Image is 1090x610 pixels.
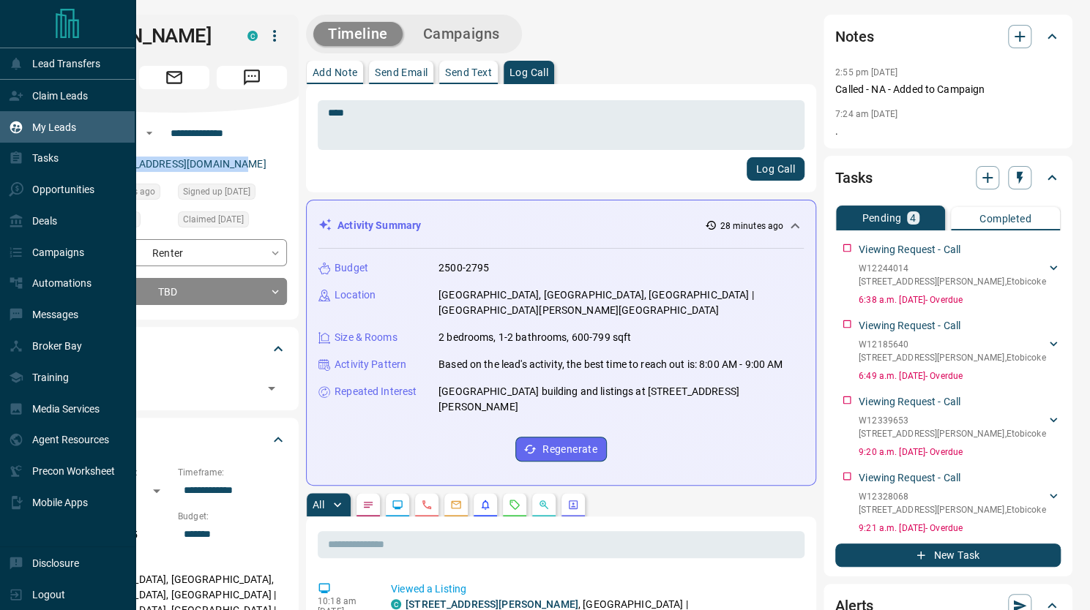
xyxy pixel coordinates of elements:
[438,260,489,276] p: 2500-2795
[61,554,287,568] p: Areas Searched:
[859,242,960,257] p: Viewing Request - Call
[61,24,225,48] h1: [PERSON_NAME]
[720,219,783,233] p: 28 minutes ago
[261,378,282,399] button: Open
[862,213,901,223] p: Pending
[859,490,1045,503] p: W12328068
[101,158,266,170] a: [EMAIL_ADDRESS][DOMAIN_NAME]
[406,598,578,610] a: [STREET_ADDRESS][PERSON_NAME]
[979,214,1031,224] p: Completed
[217,66,287,89] span: Message
[335,260,368,276] p: Budget
[859,351,1045,364] p: [STREET_ADDRESS][PERSON_NAME] , Etobicoke
[438,287,804,318] p: [GEOGRAPHIC_DATA], [GEOGRAPHIC_DATA], [GEOGRAPHIC_DATA] | [GEOGRAPHIC_DATA][PERSON_NAME][GEOGRAPH...
[859,470,960,486] p: Viewing Request - Call
[183,212,244,227] span: Claimed [DATE]
[247,31,258,41] div: condos.ca
[859,338,1045,351] p: W12185640
[859,411,1061,443] div: W12339653[STREET_ADDRESS][PERSON_NAME],Etobicoke
[61,278,287,305] div: TBD
[318,212,804,239] div: Activity Summary28 minutes ago
[835,82,1061,97] p: Called - NA - Added to Campaign
[313,67,357,78] p: Add Note
[391,581,799,597] p: Viewed a Listing
[835,124,1061,139] p: .
[835,67,897,78] p: 2:55 pm [DATE]
[835,166,872,189] h2: Tasks
[178,466,287,479] p: Timeframe:
[859,262,1045,275] p: W12244014
[859,394,960,410] p: Viewing Request - Call
[835,160,1061,195] div: Tasks
[835,109,897,119] p: 7:24 am [DATE]
[859,521,1061,535] p: 9:21 a.m. [DATE] - Overdue
[178,184,287,204] div: Wed Jun 03 2020
[438,357,783,372] p: Based on the lead's activity, the best time to reach out is: 8:00 AM - 9:00 AM
[313,22,403,46] button: Timeline
[183,184,250,199] span: Signed up [DATE]
[538,499,550,511] svg: Opportunities
[450,499,462,511] svg: Emails
[747,157,805,181] button: Log Call
[859,487,1061,519] div: W12328068[STREET_ADDRESS][PERSON_NAME],Etobicoke
[859,293,1061,306] p: 6:38 a.m. [DATE] - Overdue
[859,259,1061,291] div: W12244014[STREET_ADDRESS][PERSON_NAME],Etobicoke
[835,19,1061,54] div: Notes
[421,499,433,511] svg: Calls
[408,22,515,46] button: Campaigns
[859,414,1045,427] p: W12339653
[835,25,873,48] h2: Notes
[859,427,1045,440] p: [STREET_ADDRESS][PERSON_NAME] , Etobicoke
[61,331,287,366] div: Tags
[178,510,287,523] p: Budget:
[61,239,287,266] div: Renter
[375,67,428,78] p: Send Email
[859,445,1061,459] p: 9:20 a.m. [DATE] - Overdue
[141,124,158,142] button: Open
[313,500,324,510] p: All
[392,499,403,511] svg: Lead Browsing Activity
[61,422,287,457] div: Criteria
[509,499,520,511] svg: Requests
[335,357,406,372] p: Activity Pattern
[337,218,421,233] p: Activity Summary
[509,67,548,78] p: Log Call
[391,599,401,609] div: condos.ca
[835,543,1061,567] button: New Task
[859,275,1045,288] p: [STREET_ADDRESS][PERSON_NAME] , Etobicoke
[318,596,369,606] p: 10:18 am
[859,503,1045,516] p: [STREET_ADDRESS][PERSON_NAME] , Etobicoke
[438,330,631,345] p: 2 bedrooms, 1-2 bathrooms, 600-799 sqft
[362,499,374,511] svg: Notes
[438,384,804,415] p: [GEOGRAPHIC_DATA] building and listings at [STREET_ADDRESS][PERSON_NAME]
[910,213,916,223] p: 4
[139,66,209,89] span: Email
[567,499,579,511] svg: Agent Actions
[335,384,417,399] p: Repeated Interest
[335,287,376,303] p: Location
[859,318,960,334] p: Viewing Request - Call
[178,211,287,232] div: Fri Jul 26 2024
[515,437,607,462] button: Regenerate
[479,499,491,511] svg: Listing Alerts
[859,369,1061,383] p: 6:49 a.m. [DATE] - Overdue
[859,335,1061,367] div: W12185640[STREET_ADDRESS][PERSON_NAME],Etobicoke
[445,67,492,78] p: Send Text
[335,330,397,345] p: Size & Rooms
